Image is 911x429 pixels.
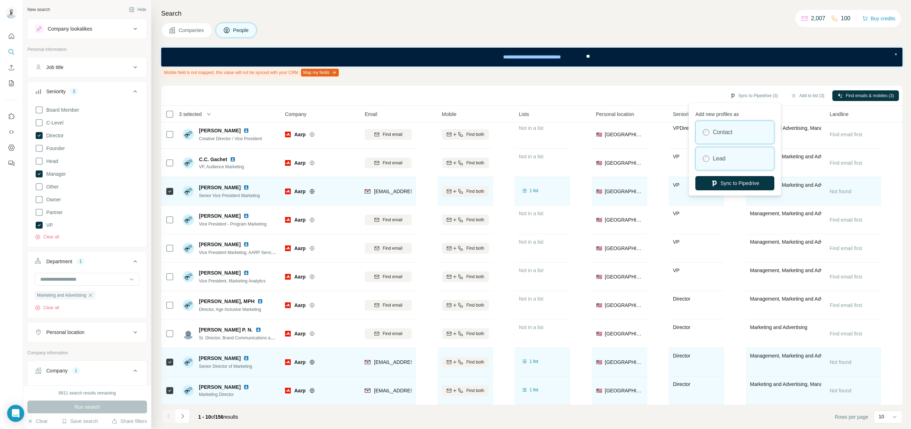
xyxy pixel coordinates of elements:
[466,160,484,166] span: Find both
[466,217,484,223] span: Find both
[62,418,98,425] button: Save search
[383,160,402,166] span: Find email
[27,46,147,53] p: Personal information
[199,241,241,248] span: [PERSON_NAME]
[383,330,402,337] span: Find email
[365,188,370,195] img: provider findymail logo
[605,330,643,337] span: [GEOGRAPHIC_DATA]
[285,217,291,223] img: Logo of Aarp
[35,234,59,240] button: Clear all
[605,273,643,280] span: [GEOGRAPHIC_DATA]
[713,154,726,163] label: Lead
[442,186,489,197] button: Find both
[6,110,17,123] button: Use Surfe on LinkedIn
[673,111,692,118] span: Seniority
[750,239,839,245] span: Management, Marketing and Advertising
[830,331,862,337] span: Find email first
[243,270,249,276] img: LinkedIn logo
[786,90,830,101] button: Add to list (3)
[28,324,147,341] button: Personal location
[442,214,489,225] button: Find both
[6,77,17,90] button: My lists
[466,245,484,251] span: Find both
[43,196,61,203] span: Owner
[285,160,291,166] img: Logo of Aarp
[6,126,17,138] button: Use Surfe API
[285,359,291,365] img: Logo of Aarp
[750,125,839,131] span: Marketing and Advertising, Management
[285,388,291,393] img: Logo of Aarp
[750,296,839,302] span: Management, Marketing and Advertising
[750,182,839,188] span: Management, Marketing and Advertising
[285,111,306,118] span: Company
[673,239,680,245] span: VP
[183,385,194,396] img: Avatar
[830,111,849,118] span: Landline
[442,129,489,140] button: Find both
[43,170,66,178] span: Manager
[596,330,602,337] span: 🇺🇸
[285,302,291,308] img: Logo of Aarp
[183,243,194,254] img: Avatar
[294,302,306,309] span: Aarp
[673,182,680,188] span: VP
[285,132,291,137] img: Logo of Aarp
[519,111,529,118] span: Lists
[183,214,194,226] img: Avatar
[830,274,862,280] span: Find email first
[6,141,17,154] button: Dashboard
[48,25,92,32] div: Company lookalikes
[43,183,59,190] span: Other
[466,302,484,308] span: Find both
[841,14,851,23] p: 100
[673,353,690,359] span: Director
[6,46,17,58] button: Search
[830,359,852,365] span: Not found
[243,128,249,133] img: LinkedIn logo
[43,132,64,139] span: Director
[294,216,306,223] span: Aarp
[466,131,484,138] span: Find both
[294,245,306,252] span: Aarp
[199,249,278,255] span: Vice President Marketing, AARP Services
[750,268,839,273] span: Management, Marketing and Advertising
[830,160,862,166] span: Find email first
[830,132,862,137] span: Find email first
[442,111,457,118] span: Mobile
[466,387,484,394] span: Find both
[294,131,306,138] span: Aarp
[199,364,252,369] span: Senior Director of Marketing
[183,186,194,197] img: Avatar
[285,189,291,194] img: Logo of Aarp
[230,157,236,162] img: LinkedIn logo
[530,187,538,194] span: 1 list
[46,88,65,95] div: Seniority
[596,273,602,280] span: 🇺🇸
[243,242,249,247] img: LinkedIn logo
[215,414,223,420] span: 156
[294,359,306,366] span: Aarp
[442,271,489,282] button: Find both
[519,154,543,159] span: Not in a list
[183,356,194,368] img: Avatar
[243,355,249,361] img: LinkedIn logo
[596,359,602,366] span: 🇺🇸
[383,217,402,223] span: Find email
[596,131,602,138] span: 🇺🇸
[294,188,306,195] span: Aarp
[43,119,63,126] span: C-Level
[294,330,306,337] span: Aarp
[70,88,78,95] div: 3
[673,296,690,302] span: Director
[365,387,370,394] img: provider findymail logo
[35,382,139,391] div: Select a company name or website
[605,216,643,223] span: [GEOGRAPHIC_DATA]
[835,413,868,420] span: Rows per page
[199,136,262,141] span: Creative Director / Vice President
[365,243,412,254] button: Find email
[28,362,147,382] button: Company1
[750,154,839,159] span: Management, Marketing and Advertising
[365,328,412,339] button: Find email
[750,353,839,359] span: Management, Marketing and Advertising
